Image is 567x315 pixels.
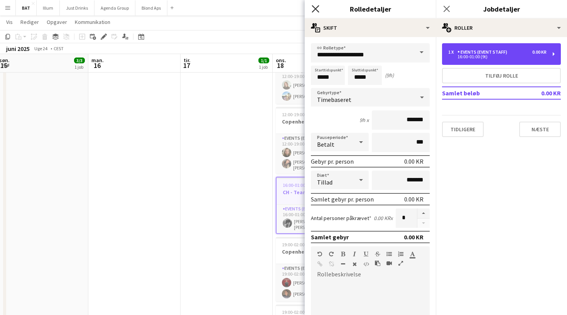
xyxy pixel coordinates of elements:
label: Antal personer påkrævet [311,215,371,222]
span: Timebaseret [317,96,351,103]
div: 0.00 KR [404,195,424,203]
button: Fed [340,251,346,257]
td: 0.00 KR [520,87,561,99]
a: Opgaver [44,17,70,27]
app-card-role: Events (Event Staff)2/212:00-19:00 (7t)[PERSON_NAME][PERSON_NAME] [PERSON_NAME] [276,134,362,174]
div: 1 job [74,64,84,70]
div: juni 2025 [6,45,30,52]
span: Tillad [317,178,332,186]
span: 16 [90,61,104,70]
span: ons. [276,57,286,64]
app-job-card: 12:00-19:00 (7t)2/2Copenhell - Pandæmonium1 RolleEvents (Event Staff)2/212:00-19:00 (7t)[PERSON_N... [276,107,362,174]
button: Uordnet liste [386,251,392,257]
div: 0.00 KR x [374,215,393,222]
button: Næste [519,122,561,137]
button: Tidligere [442,122,484,137]
span: tir. [184,57,191,64]
button: Agenda Group [94,0,135,15]
button: HTML-kode [363,261,369,267]
button: Blond Aps [135,0,167,15]
button: Tekstfarve [410,251,415,257]
button: Fuld skærm [398,260,403,266]
button: Vandret linje [340,261,346,267]
div: 0.00 KR [404,233,424,241]
div: Roller [436,19,567,37]
span: 17 [182,61,191,70]
button: BAT [16,0,37,15]
h3: Jobdetaljer [436,4,567,14]
button: Just Drinks [60,0,94,15]
span: 3/3 [74,58,85,63]
span: man. [91,57,104,64]
span: 12:00-19:00 (7t) [282,112,312,117]
span: Uge 24 [31,46,51,51]
h3: Rolledetaljer [305,4,436,14]
app-card-role: Events (Event Staff)2/219:00-02:00 (7t)[PERSON_NAME][PERSON_NAME] [276,264,362,301]
button: Ryd formatering [352,261,357,267]
span: Betalt [317,141,334,148]
button: Understregning [363,251,369,257]
app-job-card: 16:00-01:00 (9t) (Thu)1/1CH - Teamlead1 RolleEvents (Event Staff)1/116:00-01:00 (9t)[PERSON_NAME]... [276,177,362,234]
div: Events (Event Staff) [457,49,510,55]
td: Samlet beløb [442,87,520,99]
span: Kommunikation [75,19,110,25]
button: Sæt ind som almindelig tekst [375,260,380,266]
h3: Copenhell - Pandæmonium [276,118,362,125]
button: Gennemstreget [375,251,380,257]
button: Tilføj rolle [442,68,561,83]
span: Vis [6,19,13,25]
div: 0.00 KR [404,157,424,165]
a: Rediger [17,17,42,27]
div: Skift [305,19,436,37]
div: CEST [54,46,64,51]
button: Gentag [329,251,334,257]
h3: Copenhell - Biergarten [276,248,362,255]
span: 16:00-01:00 (9t) (Thu) [283,182,325,188]
app-card-role: Events (Event Staff)1/116:00-01:00 (9t)[PERSON_NAME] [PERSON_NAME] [277,205,361,233]
span: 1/1 [258,58,269,63]
a: Vis [3,17,16,27]
span: 19:00-02:00 (7t) (Thu) [282,242,324,247]
div: Samlet gebyr pr. person [311,195,374,203]
div: (9h) [385,72,394,79]
div: Gebyr pr. person [311,157,354,165]
button: Forøg [417,208,430,218]
button: Fortryd [317,251,322,257]
div: Samlet gebyr [311,233,349,241]
h3: CH - Teamlead [277,189,361,196]
app-job-card: 19:00-02:00 (7t) (Thu)2/2Copenhell - Biergarten1 RolleEvents (Event Staff)2/219:00-02:00 (7t)[PER... [276,237,362,301]
button: Illum [37,0,60,15]
span: 19:00-02:00 (7t) (Thu) [282,309,324,315]
span: Opgaver [47,19,67,25]
div: 1 x [448,49,457,55]
span: Rediger [20,19,39,25]
app-card-role: Events (Event Staff)2/212:00-19:00 (7t)[PERSON_NAME][PERSON_NAME] [276,66,362,104]
div: 9h x [359,117,369,124]
a: Kommunikation [72,17,113,27]
button: Kursiv [352,251,357,257]
div: 1 job [259,64,269,70]
div: 16:00-01:00 (9t) [448,55,547,59]
div: 0.00 KR [532,49,547,55]
button: Ordnet liste [398,251,403,257]
button: Indsæt video [386,260,392,266]
span: 18 [275,61,286,70]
